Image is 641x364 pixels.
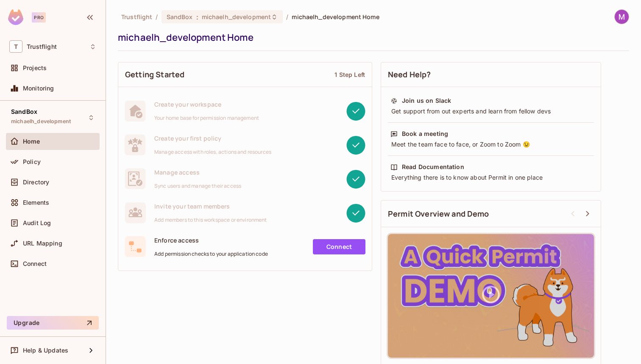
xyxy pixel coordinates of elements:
[390,140,591,149] div: Meet the team face to face, or Zoom to Zoom 😉
[388,209,489,219] span: Permit Overview and Demo
[154,183,241,189] span: Sync users and manage their access
[7,316,99,330] button: Upgrade
[154,217,267,223] span: Add members to this workspace or environment
[9,40,22,53] span: T
[334,71,365,79] div: 1 Step Left
[154,168,241,176] span: Manage access
[156,13,158,21] li: /
[23,65,47,71] span: Projects
[402,163,464,171] div: Read Documentation
[390,107,591,116] div: Get support from out experts and learn from fellow devs
[118,31,625,44] div: michaelh_development Home
[8,9,23,25] img: SReyMgAAAABJRU5ErkJggg==
[23,179,49,186] span: Directory
[154,100,259,108] span: Create your workspace
[11,108,37,115] span: SandBox
[154,236,268,244] span: Enforce access
[286,13,288,21] li: /
[23,199,49,206] span: Elements
[23,347,68,354] span: Help & Updates
[154,115,259,121] span: Your home base for permission management
[154,251,268,257] span: Add permission checks to your application code
[167,13,193,21] span: SandBox
[23,220,51,226] span: Audit Log
[154,134,271,142] span: Create your first policy
[402,130,448,138] div: Book a meeting
[23,138,40,145] span: Home
[402,96,451,105] div: Join us on Slack
[23,260,47,267] span: Connect
[390,173,591,182] div: Everything there is to know about Permit in one place
[23,240,62,247] span: URL Mapping
[27,43,57,50] span: Workspace: Trustflight
[154,202,267,210] span: Invite your team members
[388,69,431,80] span: Need Help?
[313,239,365,254] a: Connect
[23,158,41,165] span: Policy
[154,149,271,155] span: Manage access with roles, actions and resources
[202,13,271,21] span: michaelh_development
[292,13,379,21] span: michaelh_development Home
[11,118,71,125] span: michaelh_development
[196,14,199,20] span: :
[23,85,54,92] span: Monitoring
[615,10,629,24] img: Michael Hewlett
[32,12,46,23] div: Pro
[125,69,184,80] span: Getting Started
[121,13,152,21] span: the active workspace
